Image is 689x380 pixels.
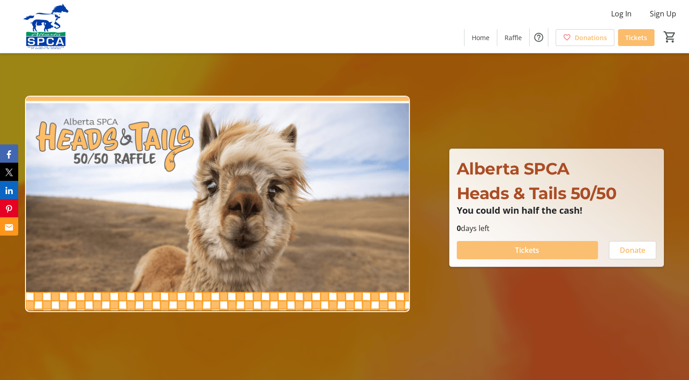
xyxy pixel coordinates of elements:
span: Home [472,33,490,42]
p: days left [457,223,656,234]
button: Sign Up [643,6,684,21]
button: Help [530,28,548,46]
button: Log In [604,6,639,21]
span: Donations [575,33,607,42]
img: Alberta SPCA's Logo [5,4,87,49]
span: Alberta SPCA [457,159,570,179]
span: Heads & Tails 50/50 [457,183,617,203]
a: Home [464,29,497,46]
p: You could win half the cash! [457,205,656,216]
img: Campaign CTA Media Photo [25,96,410,312]
span: Log In [611,8,632,19]
span: Donate [620,245,645,256]
span: Raffle [505,33,522,42]
button: Donate [609,241,656,259]
button: Tickets [457,241,598,259]
a: Raffle [497,29,529,46]
button: Cart [662,29,678,45]
a: Donations [556,29,614,46]
span: Sign Up [650,8,676,19]
a: Tickets [618,29,654,46]
span: Tickets [625,33,647,42]
span: Tickets [515,245,539,256]
span: 0 [457,223,461,233]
